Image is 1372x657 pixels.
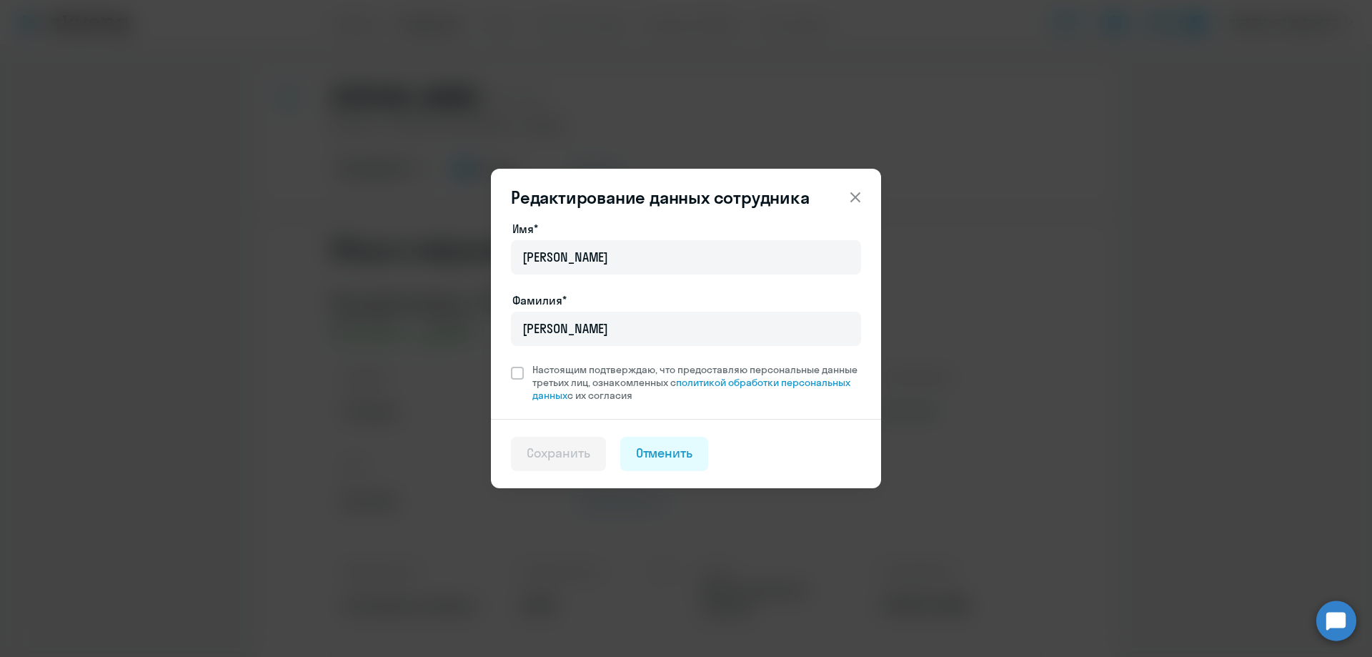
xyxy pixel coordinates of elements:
[511,437,606,471] button: Сохранить
[512,292,567,309] label: Фамилия*
[527,444,590,463] div: Сохранить
[532,376,850,402] a: политикой обработки персональных данных
[532,363,861,402] span: Настоящим подтверждаю, что предоставляю персональные данные третьих лиц, ознакомленных с с их сог...
[491,186,881,209] header: Редактирование данных сотрудника
[636,444,693,463] div: Отменить
[620,437,709,471] button: Отменить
